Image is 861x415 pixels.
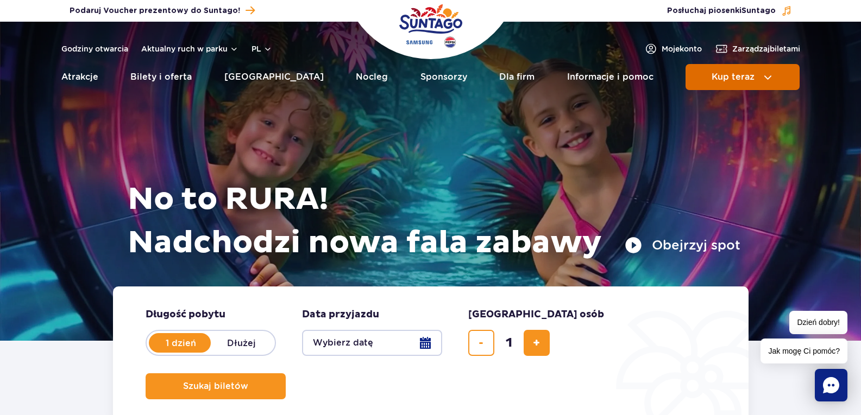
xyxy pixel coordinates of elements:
[356,64,388,90] a: Nocleg
[715,42,800,55] a: Zarządzajbiletami
[712,72,755,82] span: Kup teraz
[70,5,240,16] span: Podaruj Voucher prezentowy do Suntago!
[224,64,324,90] a: [GEOGRAPHIC_DATA]
[662,43,702,54] span: Moje konto
[815,369,847,401] div: Chat
[567,64,653,90] a: Informacje i pomoc
[667,5,776,16] span: Posłuchaj piosenki
[61,43,128,54] a: Godziny otwarcia
[150,331,212,354] label: 1 dzień
[302,330,442,356] button: Wybierz datę
[70,3,255,18] a: Podaruj Voucher prezentowy do Suntago!
[302,308,379,321] span: Data przyjazdu
[141,44,238,53] button: Aktualny ruch w parku
[524,330,550,356] button: dodaj bilet
[499,64,535,90] a: Dla firm
[625,237,740,254] button: Obejrzyj spot
[252,43,272,54] button: pl
[128,178,740,265] h1: No to RURA! Nadchodzi nowa fala zabawy
[61,64,98,90] a: Atrakcje
[468,330,494,356] button: usuń bilet
[789,311,847,334] span: Dzień dobry!
[732,43,800,54] span: Zarządzaj biletami
[761,339,847,363] span: Jak mogę Ci pomóc?
[741,7,776,15] span: Suntago
[211,331,273,354] label: Dłużej
[496,330,522,356] input: liczba biletów
[146,373,286,399] button: Szukaj biletów
[468,308,604,321] span: [GEOGRAPHIC_DATA] osób
[130,64,192,90] a: Bilety i oferta
[667,5,792,16] button: Posłuchaj piosenkiSuntago
[183,381,248,391] span: Szukaj biletów
[644,42,702,55] a: Mojekonto
[146,308,225,321] span: Długość pobytu
[420,64,467,90] a: Sponsorzy
[686,64,800,90] button: Kup teraz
